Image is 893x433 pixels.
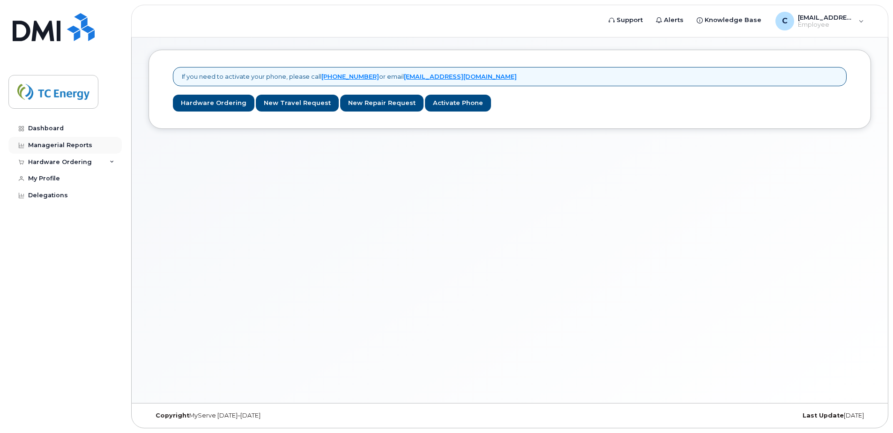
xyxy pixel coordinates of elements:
a: [EMAIL_ADDRESS][DOMAIN_NAME] [404,73,517,80]
div: MyServe [DATE]–[DATE] [149,412,389,419]
a: New Travel Request [256,95,339,112]
p: If you need to activate your phone, please call or email [182,72,517,81]
a: [PHONE_NUMBER] [321,73,379,80]
iframe: Messenger Launcher [852,392,886,426]
a: Hardware Ordering [173,95,254,112]
a: Activate Phone [425,95,491,112]
strong: Copyright [156,412,189,419]
a: New Repair Request [340,95,424,112]
strong: Last Update [803,412,844,419]
div: [DATE] [630,412,871,419]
